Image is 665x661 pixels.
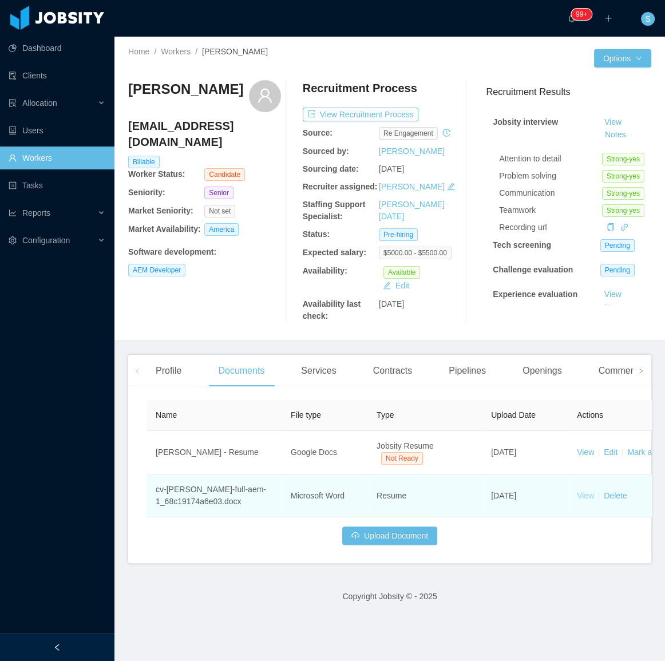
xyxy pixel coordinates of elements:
[604,491,627,500] a: Delete
[202,47,268,56] span: [PERSON_NAME]
[379,147,445,156] a: [PERSON_NAME]
[128,188,165,197] b: Seniority:
[204,223,239,236] span: America
[161,47,191,56] a: Workers
[147,474,282,517] td: cv-[PERSON_NAME]-full-aem-1_68c19174a6e03.docx
[9,99,17,107] i: icon: solution
[577,448,594,457] a: View
[195,47,197,56] span: /
[303,299,361,320] b: Availability last check:
[303,108,418,121] button: icon: exportView Recruitment Process
[282,431,367,474] td: Google Docs
[128,224,201,233] b: Market Availability:
[379,200,445,221] a: [PERSON_NAME][DATE]
[134,368,140,374] i: icon: left
[9,147,105,169] a: icon: userWorkers
[209,355,274,387] div: Documents
[303,182,378,191] b: Recruiter assigned:
[379,127,438,140] span: re engagement
[303,128,332,137] b: Source:
[493,265,573,274] strong: Challenge evaluation
[568,14,576,22] i: icon: bell
[377,491,406,500] span: Resume
[447,183,455,191] i: icon: edit
[9,174,105,197] a: icon: profileTasks
[493,290,577,299] strong: Experience evaluation
[303,200,366,221] b: Staffing Support Specialist:
[303,164,359,173] b: Sourcing date:
[342,527,437,545] button: icon: cloud-uploadUpload Document
[600,264,635,276] span: Pending
[128,118,281,150] h4: [EMAIL_ADDRESS][DOMAIN_NAME]
[442,129,450,137] i: icon: history
[9,119,105,142] a: icon: robotUsers
[9,209,17,217] i: icon: line-chart
[600,290,626,299] a: View
[378,279,414,292] button: icon: editEdit
[291,410,321,419] span: File type
[577,410,603,419] span: Actions
[292,355,345,387] div: Services
[128,80,243,98] h3: [PERSON_NAME]
[620,223,628,231] i: icon: link
[379,182,445,191] a: [PERSON_NAME]
[602,187,644,200] span: Strong-yes
[600,117,626,126] a: View
[440,355,495,387] div: Pipelines
[499,204,602,216] div: Teamwork
[600,300,631,314] button: Notes
[607,223,615,231] i: icon: copy
[9,236,17,244] i: icon: setting
[600,128,631,142] button: Notes
[589,355,652,387] div: Comments
[638,368,644,374] i: icon: right
[128,156,160,168] span: Billable
[594,49,651,68] button: Optionsicon: down
[499,187,602,199] div: Communication
[379,247,452,259] span: $5000.00 - $5500.00
[499,153,602,165] div: Attention to detail
[607,221,615,233] div: Copy
[602,153,644,165] span: Strong-yes
[204,187,233,199] span: Senior
[486,85,651,99] h3: Recruitment Results
[128,47,149,56] a: Home
[303,248,366,257] b: Expected salary:
[303,110,418,119] a: icon: exportView Recruitment Process
[379,228,418,241] span: Pre-hiring
[128,206,193,215] b: Market Seniority:
[156,410,177,419] span: Name
[154,47,156,56] span: /
[602,204,644,217] span: Strong-yes
[204,205,235,217] span: Not set
[303,229,330,239] b: Status:
[645,12,650,26] span: S
[604,448,617,457] a: Edit
[379,299,404,308] span: [DATE]
[22,98,57,108] span: Allocation
[499,221,602,233] div: Recording url
[147,355,191,387] div: Profile
[491,491,516,500] span: [DATE]
[147,431,282,474] td: [PERSON_NAME] - Resume
[602,170,644,183] span: Strong-yes
[22,236,70,245] span: Configuration
[493,240,551,250] strong: Tech screening
[114,577,665,616] footer: Copyright Jobsity © - 2025
[364,355,421,387] div: Contracts
[493,117,558,126] strong: Jobsity interview
[377,410,394,419] span: Type
[9,64,105,87] a: icon: auditClients
[303,80,417,96] h4: Recruitment Process
[128,169,185,179] b: Worker Status:
[491,410,536,419] span: Upload Date
[22,208,50,217] span: Reports
[491,448,516,457] span: [DATE]
[577,491,594,500] a: View
[128,264,185,276] span: AEM Developer
[600,239,635,252] span: Pending
[9,37,105,60] a: icon: pie-chartDashboard
[513,355,571,387] div: Openings
[381,452,423,465] span: Not Ready
[620,223,628,232] a: icon: link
